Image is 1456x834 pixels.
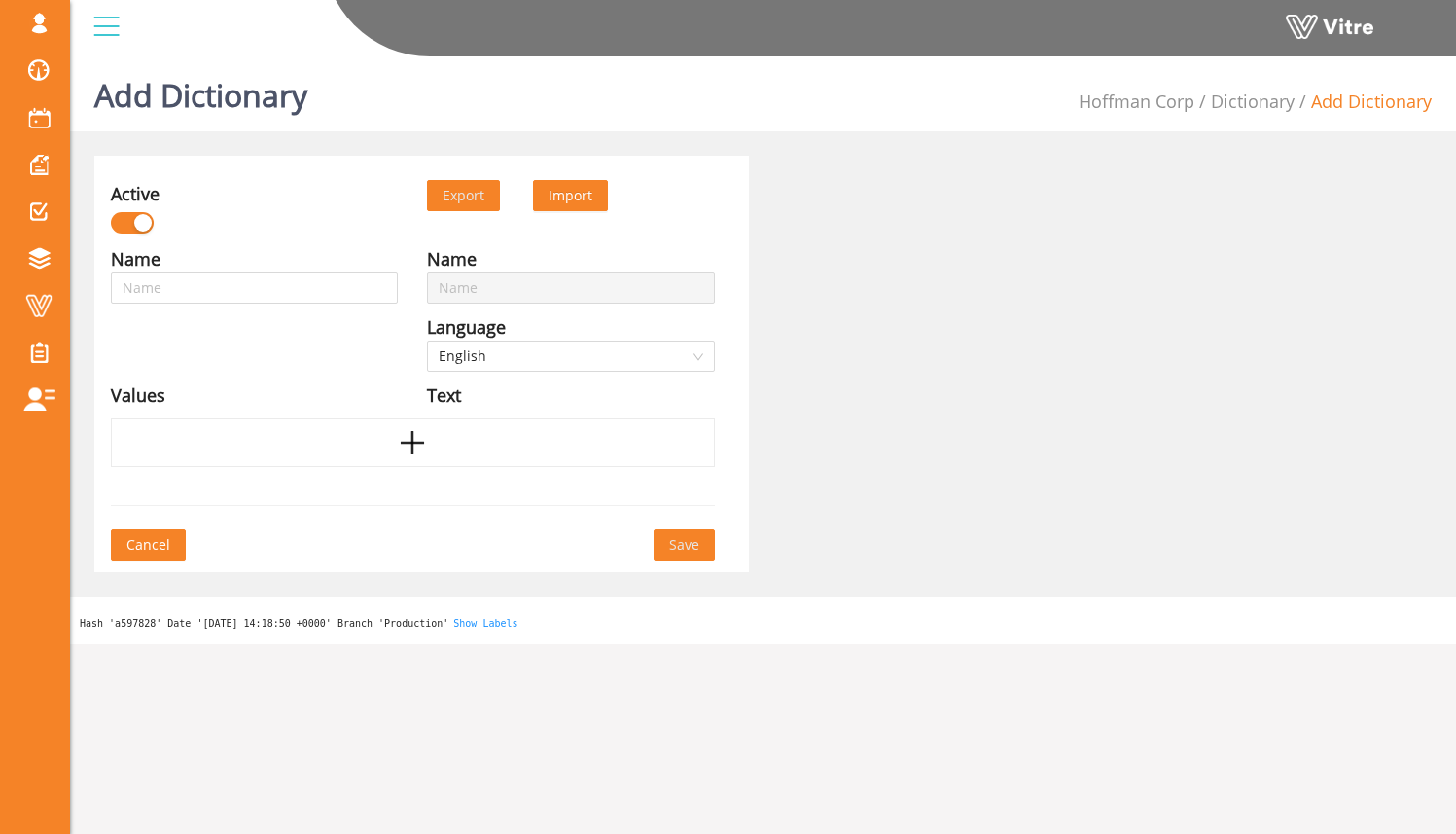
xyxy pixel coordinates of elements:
[427,180,500,211] button: Export
[427,381,461,409] div: Text
[111,180,160,207] div: Active
[427,272,714,304] input: Name
[94,49,307,131] h1: Add Dictionary
[427,313,506,341] div: Language
[453,618,517,629] a: Show Labels
[111,272,398,304] input: Name
[549,186,592,204] span: Import
[111,381,165,409] div: Values
[1295,88,1432,115] li: Add Dictionary
[398,428,427,457] span: plus
[126,534,170,556] span: Cancel
[1079,90,1194,113] span: 210
[1211,90,1295,113] a: Dictionary
[439,342,702,371] span: English
[654,529,715,561] button: Save
[111,245,160,272] div: Name
[80,618,448,629] span: Hash 'a597828' Date '[DATE] 14:18:50 +0000' Branch 'Production'
[427,245,477,272] div: Name
[111,529,186,561] button: Cancel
